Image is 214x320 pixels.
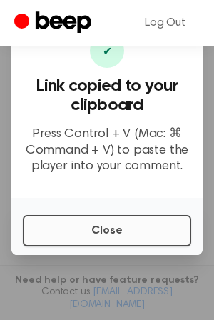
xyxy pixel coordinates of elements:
[14,9,95,37] a: Beep
[131,6,200,40] a: Log Out
[23,76,191,115] h3: Link copied to your clipboard
[90,34,124,68] div: ✔
[23,215,191,246] button: Close
[23,126,191,175] p: Press Control + V (Mac: ⌘ Command + V) to paste the player into your comment.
